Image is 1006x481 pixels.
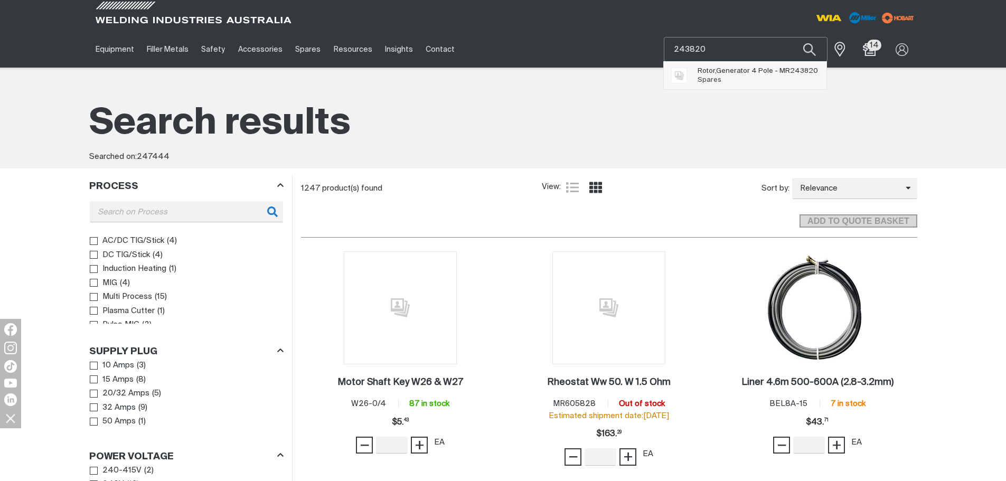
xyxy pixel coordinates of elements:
[761,183,789,195] span: Sort by:
[761,251,874,364] img: Liner 4.6m 500-600A (2.8-3.2mm)
[777,436,787,454] span: −
[360,436,370,454] span: −
[102,235,164,247] span: AC/DC TIG/Stick
[4,360,17,373] img: TikTok
[790,68,818,74] span: 243820
[90,414,136,429] a: 50 Amps
[89,31,140,68] a: Equipment
[379,31,419,68] a: Insights
[90,248,151,262] a: DC TIG/Stick
[195,31,231,68] a: Safety
[138,416,146,428] span: ( 1 )
[392,412,409,433] span: $5.
[90,359,283,429] ul: Supply Plug
[806,412,829,433] span: $43.
[90,373,134,387] a: 15 Amps
[879,10,917,26] a: miller
[232,31,289,68] a: Accessories
[289,31,327,68] a: Spares
[152,388,161,400] span: ( 5 )
[89,346,157,358] h3: Supply Plug
[327,31,378,68] a: Resources
[664,37,827,61] input: Product name or item number...
[824,418,829,422] sup: 71
[404,418,409,422] sup: 43
[102,388,149,400] span: 20/32 Amps
[547,376,671,389] a: Rheostat Ww 50. W 1.5 Ohm
[664,61,826,89] ul: Suggestions
[137,153,170,161] span: 247444
[419,31,461,68] a: Contact
[542,181,561,193] span: View:
[137,360,146,372] span: ( 3 )
[102,249,150,261] span: DC TIG/Stick
[617,430,622,435] sup: 29
[102,305,155,317] span: Plasma Cutter
[698,77,721,83] span: Spares
[4,342,17,354] img: Instagram
[90,401,136,415] a: 32 Amps
[322,184,382,192] span: product(s) found
[90,276,118,290] a: MIG
[144,465,154,477] span: ( 2 )
[102,416,136,428] span: 50 Amps
[831,400,866,408] span: 7 in stock
[351,400,386,408] span: W26-0/4
[120,277,130,289] span: ( 4 )
[337,378,463,387] h2: Motor Shaft Key W26 & W27
[643,448,653,460] div: EA
[90,386,150,401] a: 20/32 Amps
[596,423,622,445] span: $163.
[568,448,578,466] span: −
[623,448,633,466] span: +
[801,214,916,228] span: ADD TO QUOTE BASKET
[102,402,136,414] span: 32 Amps
[596,423,622,445] div: Price
[619,400,665,408] span: Out of stock
[102,465,142,477] span: 240-415V
[136,374,146,386] span: ( 8 )
[90,290,153,304] a: Multi Process
[549,412,669,420] span: Estimated shipment date: [DATE]
[698,67,818,76] span: Rotor,Generator 4 Pole - MR
[102,360,134,372] span: 10 Amps
[392,412,409,433] div: Price
[301,183,542,194] div: 1247
[89,181,138,193] h3: Process
[301,175,917,202] section: Product list controls
[102,277,117,289] span: MIG
[138,402,147,414] span: ( 9 )
[769,400,807,408] span: BEL8A-15
[90,304,155,318] a: Plasma Cutter
[4,393,17,406] img: LinkedIn
[90,464,142,478] a: 240-415V
[102,319,139,331] span: Pulse MIG
[2,409,20,427] img: hide socials
[800,214,917,228] button: Add selected products to the shopping cart
[741,376,894,389] a: Liner 4.6m 500-600A (2.8-3.2mm)
[89,100,917,147] h1: Search results
[344,251,457,364] img: No image for this product
[552,251,665,364] img: No image for this product
[792,37,828,62] button: Search products
[89,451,174,463] h3: Power Voltage
[89,179,284,193] div: Process
[415,436,425,454] span: +
[337,376,463,389] a: Motor Shaft Key W26 & W27
[102,263,166,275] span: Induction Heating
[167,235,177,247] span: ( 4 )
[90,201,283,222] div: Process field
[140,31,195,68] a: Filler Metals
[851,437,862,449] div: EA
[4,323,17,336] img: Facebook
[806,412,829,433] div: Price
[90,262,167,276] a: Induction Heating
[90,318,140,332] a: Pulse MIG
[741,378,894,387] h2: Liner 4.6m 500-600A (2.8-3.2mm)
[102,291,152,303] span: Multi Process
[89,344,284,359] div: Supply Plug
[153,249,163,261] span: ( 4 )
[157,305,165,317] span: ( 1 )
[301,202,917,231] section: Add to cart control
[566,181,579,194] a: List view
